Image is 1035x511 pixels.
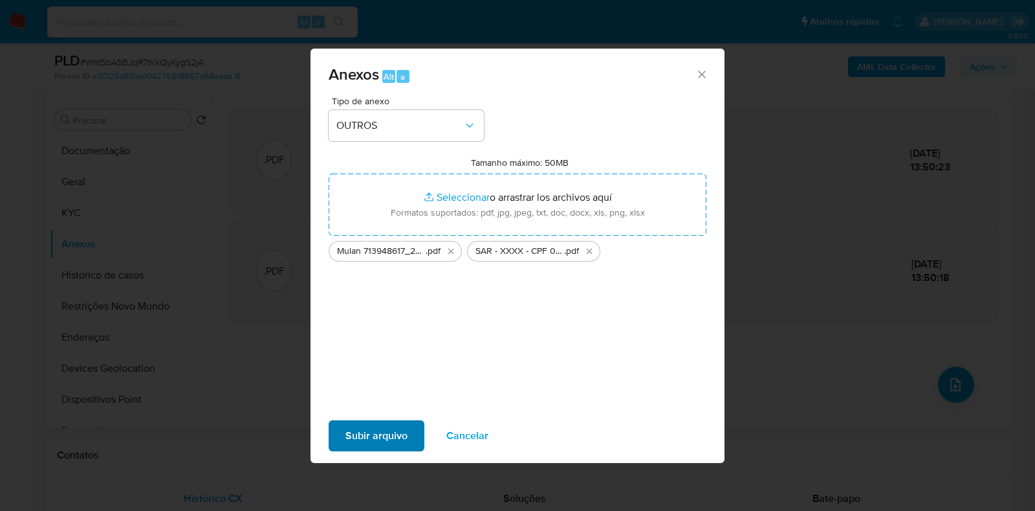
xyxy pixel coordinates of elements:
[446,422,488,450] span: Cancelar
[336,119,463,132] span: OUTROS
[337,245,426,258] span: Mulan 713948617_2025_10_13_15_59_11 - Resumen [GEOGRAPHIC_DATA]
[332,97,487,106] span: Tipo de anexo
[329,420,424,451] button: Subir arquivo
[471,157,569,168] label: Tamanho máximo: 50MB
[345,422,408,450] span: Subir arquivo
[443,244,459,259] button: Eliminar Mulan 713948617_2025_10_13_15_59_11 - Resumen TX.pdf
[430,420,505,451] button: Cancelar
[426,245,441,258] span: .pdf
[329,110,484,141] button: OUTROS
[400,71,405,83] span: a
[329,236,706,262] ul: Archivos seleccionados
[384,71,394,83] span: Alt
[564,245,579,258] span: .pdf
[695,68,707,80] button: Cerrar
[329,63,379,85] span: Anexos
[475,245,564,258] span: SAR - XXXX - CPF 03225863483 - [PERSON_NAME]
[582,244,597,259] button: Eliminar SAR - XXXX - CPF 03225863483 - MARISILDA XAVIER FERREIRA.pdf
